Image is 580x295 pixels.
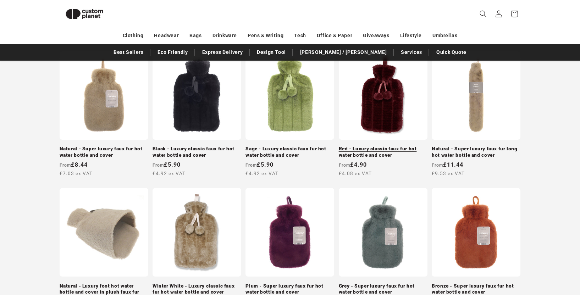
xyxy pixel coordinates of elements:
a: Red - Luxury classic faux fur hot water bottle and cover [339,146,427,158]
a: Services [397,46,426,59]
a: [PERSON_NAME] / [PERSON_NAME] [297,46,390,59]
a: Sage - Luxury classic faux fur hot water bottle and cover [245,146,334,158]
a: Umbrellas [432,29,457,42]
a: Drinkware [212,29,237,42]
a: Lifestyle [400,29,422,42]
a: Tech [294,29,306,42]
a: Clothing [123,29,144,42]
iframe: Chat Widget [458,218,580,295]
a: Natural - Super luxury faux fur long hot water bottle and cover [432,146,520,158]
a: Design Tool [253,46,289,59]
a: Eco Friendly [154,46,191,59]
a: Office & Paper [317,29,352,42]
a: Quick Quote [433,46,470,59]
a: Black - Luxury classic faux fur hot water bottle and cover [153,146,241,158]
a: Best Sellers [110,46,147,59]
a: Headwear [154,29,179,42]
summary: Search [475,6,491,22]
a: Pens & Writing [248,29,283,42]
a: Natural - Super luxury faux fur hot water bottle and cover [60,146,148,158]
a: Giveaways [363,29,389,42]
a: Express Delivery [199,46,247,59]
a: Bags [189,29,201,42]
img: Custom Planet [60,3,109,25]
